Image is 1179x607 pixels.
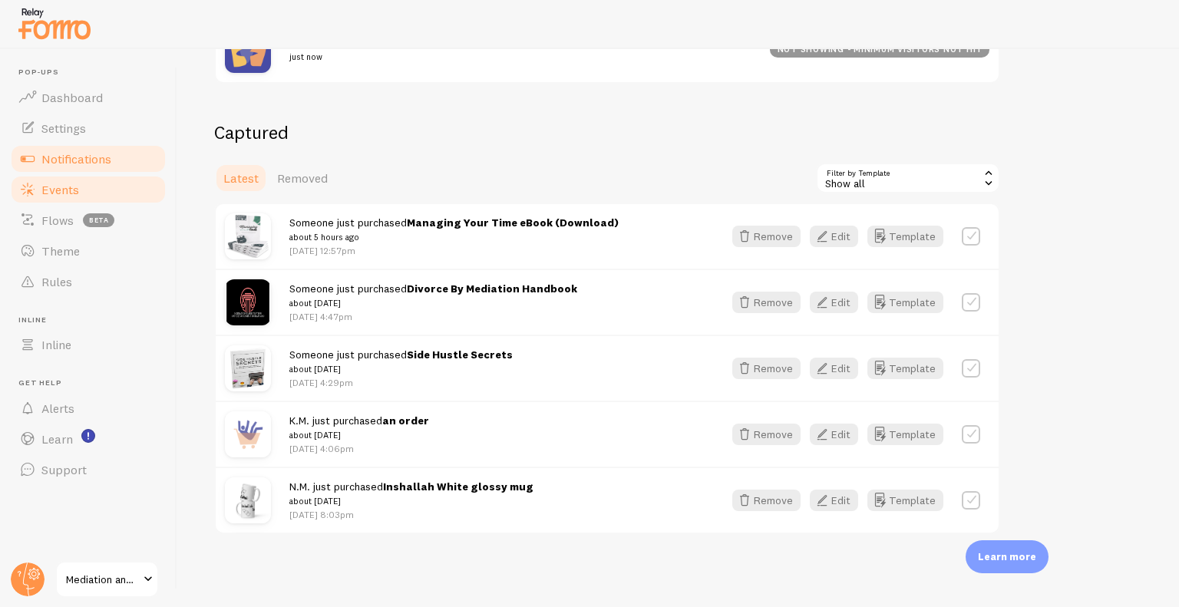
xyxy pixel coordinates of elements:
a: Flows beta [9,205,167,236]
button: Edit [810,424,858,445]
a: Learn [9,424,167,454]
a: Edit [810,226,867,247]
span: Support [41,462,87,477]
a: Theme [9,236,167,266]
div: not showing - minimum visitors not hit [770,42,989,58]
span: Inline [41,337,71,352]
small: about [DATE] [289,494,533,508]
img: s354604979392525313_p193_i5_w4000.png [225,279,271,325]
p: [DATE] 4:47pm [289,310,577,323]
p: [DATE] 12:57pm [289,244,619,257]
small: just now [289,50,751,64]
span: K.M. just purchased [289,414,429,442]
h2: Captured [214,120,1000,144]
a: Alerts [9,393,167,424]
strong: Divorce By Mediation Handbook [407,282,577,295]
span: Dashboard [41,90,103,105]
a: Edit [810,292,867,313]
small: about [DATE] [289,362,513,376]
a: Edit [810,424,867,445]
span: Events [41,182,79,197]
button: Template [867,490,943,511]
img: fomo-relay-logo-orange.svg [16,4,93,43]
a: Inline [9,329,167,360]
small: about [DATE] [289,296,577,310]
strong: an order [382,414,429,427]
button: Template [867,226,943,247]
button: Edit [810,292,858,313]
a: Mediation and Arbitration Offices of [PERSON_NAME], LLC [55,561,159,598]
span: Removed [277,170,328,186]
span: Inline [18,315,167,325]
button: Edit [810,358,858,379]
strong: Side Hustle Secrets [407,348,513,361]
a: Removed [268,163,337,193]
p: Learn more [978,549,1036,564]
span: N.M. just purchased [289,480,533,508]
button: Remove [732,226,801,247]
img: s354604979392525313_p256_i1_w2000.jpeg [225,477,271,523]
a: Settings [9,113,167,144]
span: Theme [41,243,80,259]
img: s354604979392525313_p76_i3_w700.png [225,345,271,391]
a: Notifications [9,144,167,174]
button: Template [867,424,943,445]
small: about 5 hours ago [289,230,619,244]
span: Mediation and Arbitration Offices of [PERSON_NAME], LLC [66,570,139,589]
span: Someone just purchased [289,216,619,244]
strong: Managing Your Time eBook (Download) [407,216,619,229]
strong: Inshallah White glossy mug [383,480,533,493]
span: Someone just purchased [289,282,577,310]
a: Latest [214,163,268,193]
button: Remove [732,292,801,313]
p: [DATE] 4:29pm [289,376,513,389]
a: Events [9,174,167,205]
span: Flows [41,213,74,228]
span: beta [83,213,114,227]
a: Rules [9,266,167,297]
span: Notifications [41,151,111,167]
span: Settings [41,120,86,136]
p: [DATE] 4:06pm [289,442,429,455]
button: Edit [810,226,858,247]
div: Learn more [966,540,1049,573]
button: Remove [732,424,801,445]
button: Edit [810,490,858,511]
a: Dashboard [9,82,167,113]
small: about [DATE] [289,428,429,442]
span: Latest [223,170,259,186]
span: Learn [41,431,73,447]
img: s354604979392525313_p78_i1_w600.png [225,213,271,259]
img: purchase.jpg [225,411,271,457]
button: Remove [732,358,801,379]
a: Support [9,454,167,485]
div: Show all [816,163,1000,193]
span: Get Help [18,378,167,388]
button: Remove [732,490,801,511]
img: pageviews.png [225,27,271,73]
span: Alerts [41,401,74,416]
a: Edit [810,358,867,379]
svg: <p>Watch New Feature Tutorials!</p> [81,429,95,443]
span: are currently active on our website [289,36,751,64]
button: Template [867,358,943,379]
span: Someone just purchased [289,348,513,376]
button: Template [867,292,943,313]
a: Edit [810,490,867,511]
span: Rules [41,274,72,289]
span: Pop-ups [18,68,167,78]
p: [DATE] 8:03pm [289,508,533,521]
